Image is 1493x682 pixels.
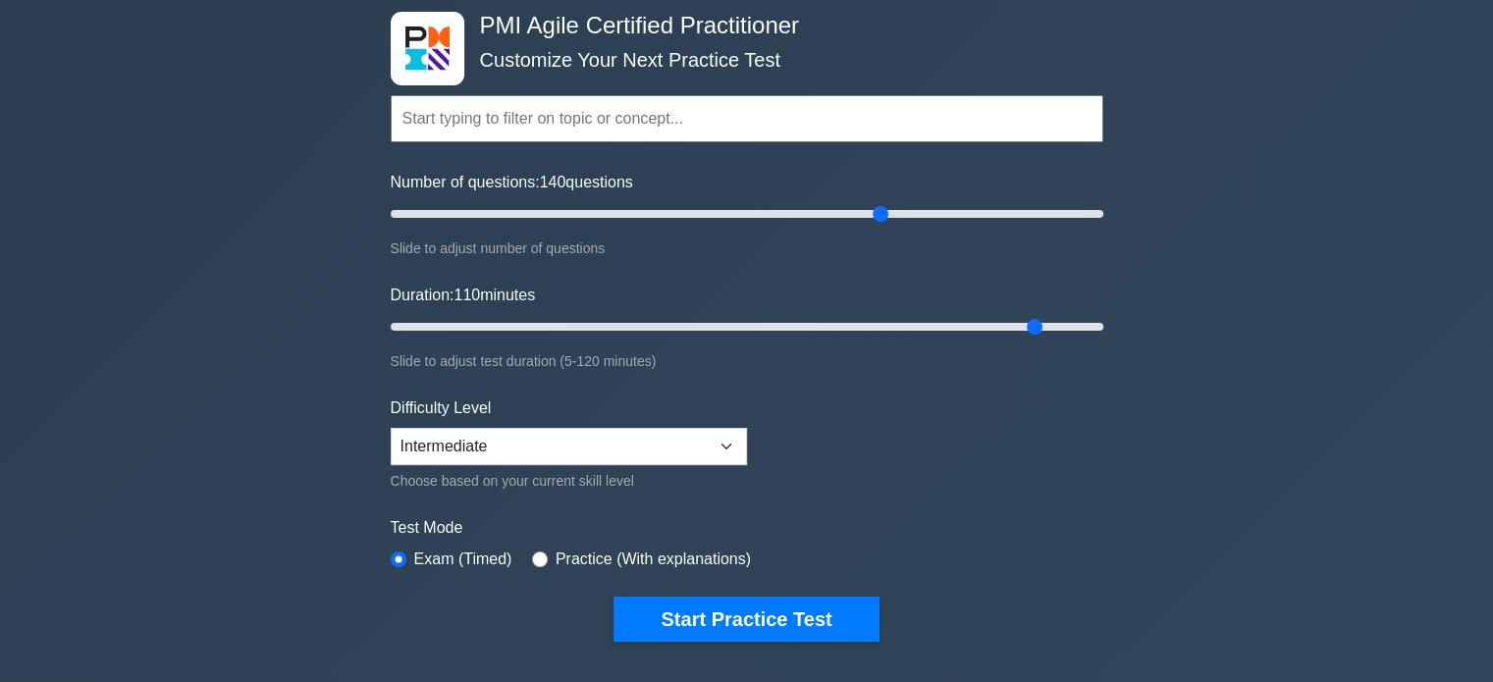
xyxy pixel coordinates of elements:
[391,171,633,194] label: Number of questions: questions
[391,236,1103,260] div: Slide to adjust number of questions
[472,12,1007,40] h4: PMI Agile Certified Practitioner
[391,469,747,493] div: Choose based on your current skill level
[391,516,1103,540] label: Test Mode
[453,287,480,303] span: 110
[391,396,492,420] label: Difficulty Level
[613,597,879,642] button: Start Practice Test
[414,548,512,571] label: Exam (Timed)
[391,284,536,307] label: Duration: minutes
[556,548,751,571] label: Practice (With explanations)
[391,349,1103,373] div: Slide to adjust test duration (5-120 minutes)
[540,174,566,190] span: 140
[391,95,1103,142] input: Start typing to filter on topic or concept...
